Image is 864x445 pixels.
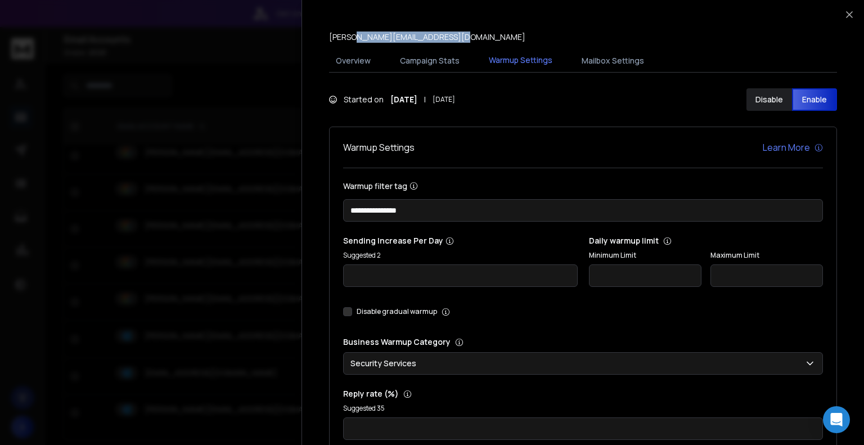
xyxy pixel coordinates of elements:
[763,141,823,154] a: Learn More
[433,95,455,104] span: [DATE]
[343,388,823,399] p: Reply rate (%)
[350,358,421,369] p: Security Services
[343,141,415,154] h1: Warmup Settings
[343,251,578,260] p: Suggested 2
[482,48,559,74] button: Warmup Settings
[343,235,578,246] p: Sending Increase Per Day
[424,94,426,105] span: |
[792,88,838,111] button: Enable
[393,48,466,73] button: Campaign Stats
[357,307,437,316] label: Disable gradual warmup
[343,182,823,190] label: Warmup filter tag
[343,404,823,413] p: Suggested 35
[589,251,701,260] label: Minimum Limit
[746,88,837,111] button: DisableEnable
[589,235,823,246] p: Daily warmup limit
[575,48,651,73] button: Mailbox Settings
[823,406,850,433] div: Open Intercom Messenger
[329,94,455,105] div: Started on
[329,32,525,43] p: [PERSON_NAME][EMAIL_ADDRESS][DOMAIN_NAME]
[710,251,823,260] label: Maximum Limit
[390,94,417,105] strong: [DATE]
[343,336,823,348] p: Business Warmup Category
[746,88,792,111] button: Disable
[329,48,377,73] button: Overview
